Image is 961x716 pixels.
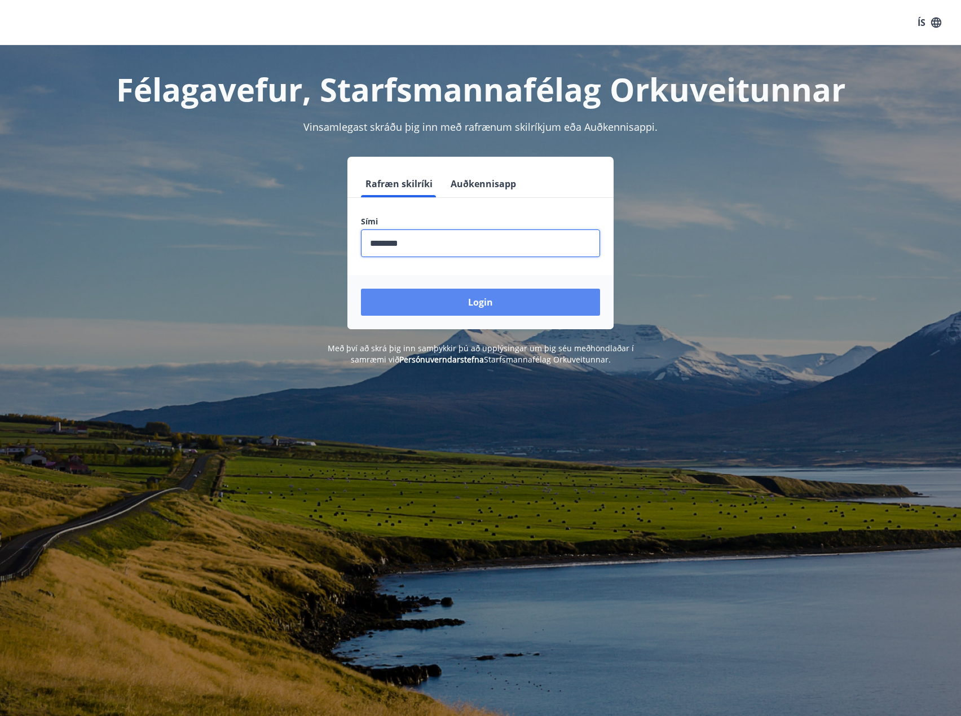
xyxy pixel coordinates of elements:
[328,343,634,365] span: Með því að skrá þig inn samþykkir þú að upplýsingar um þig séu meðhöndlaðar í samræmi við Starfsm...
[88,68,873,111] h1: Félagavefur, Starfsmannafélag Orkuveitunnar
[361,170,437,197] button: Rafræn skilríki
[399,354,484,365] a: Persónuverndarstefna
[303,120,658,134] span: Vinsamlegast skráðu þig inn með rafrænum skilríkjum eða Auðkennisappi.
[361,289,600,316] button: Login
[911,12,947,33] button: ÍS
[361,216,600,227] label: Sími
[446,170,521,197] button: Auðkennisapp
